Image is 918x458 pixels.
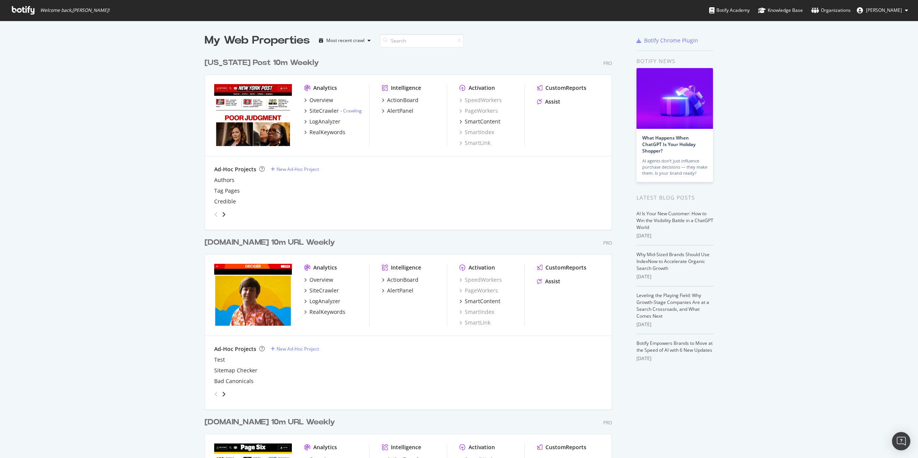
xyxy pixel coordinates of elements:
a: RealKeywords [304,128,345,136]
div: [US_STATE] Post 10m Weekly [205,57,319,68]
div: Botify news [636,57,713,65]
div: CustomReports [545,84,586,92]
div: Activation [469,264,495,271]
a: What Happens When ChatGPT Is Your Holiday Shopper? [642,135,695,154]
a: AlertPanel [382,287,413,294]
div: [DATE] [636,321,713,328]
a: Why Mid-Sized Brands Should Use IndexNow to Accelerate Organic Search Growth [636,251,710,271]
span: Brendan O'Connell [866,7,902,13]
div: Latest Blog Posts [636,193,713,202]
div: Assist [545,98,560,106]
div: Activation [469,84,495,92]
div: CustomReports [545,443,586,451]
a: CustomReports [537,264,586,271]
div: Intelligence [391,84,421,92]
div: angle-left [211,208,221,221]
a: Bad Canonicals [214,377,254,385]
div: Overview [309,96,333,104]
div: angle-right [221,211,226,218]
div: ActionBoard [387,96,418,104]
a: SmartLink [459,319,490,326]
button: Most recent crawl [316,34,374,47]
div: LogAnalyzer [309,118,340,125]
img: www.Nypost.com [214,84,292,146]
input: Search [380,34,464,47]
a: Overview [304,96,333,104]
a: CustomReports [537,443,586,451]
a: SmartIndex [459,308,494,316]
a: SmartContent [459,297,500,305]
div: SmartLink [459,139,490,147]
span: Welcome back, [PERSON_NAME] ! [40,7,109,13]
a: New Ad-Hoc Project [271,166,319,172]
a: SpeedWorkers [459,276,502,284]
div: SmartContent [465,118,500,125]
a: AlertPanel [382,107,413,115]
div: Pro [603,419,612,426]
a: RealKeywords [304,308,345,316]
div: AlertPanel [387,107,413,115]
div: Ad-Hoc Projects [214,345,256,353]
a: Tag Pages [214,187,240,195]
a: Leveling the Playing Field: Why Growth-Stage Companies Are at a Search Crossroads, and What Comes... [636,292,709,319]
div: - [340,107,362,114]
a: LogAnalyzer [304,297,340,305]
a: PageWorkers [459,287,498,294]
div: Pro [603,60,612,67]
a: Assist [537,278,560,285]
a: Crawling [343,107,362,114]
div: [DATE] [636,273,713,280]
div: SiteCrawler [309,107,339,115]
a: CustomReports [537,84,586,92]
div: angle-left [211,388,221,400]
div: Intelligence [391,443,421,451]
a: ActionBoard [382,96,418,104]
a: Sitemap Checker [214,367,257,374]
div: Most recent crawl [326,38,365,43]
a: Authors [214,176,234,184]
div: AI agents don’t just influence purchase decisions — they make them. Is your brand ready? [642,158,707,176]
div: [DATE] [636,355,713,362]
a: Credible [214,198,236,205]
a: PageWorkers [459,107,498,115]
div: RealKeywords [309,308,345,316]
a: SmartContent [459,118,500,125]
a: New Ad-Hoc Project [271,346,319,352]
div: Analytics [313,264,337,271]
div: Botify Academy [709,6,750,14]
a: SiteCrawler- Crawling [304,107,362,115]
a: SpeedWorkers [459,96,502,104]
div: angle-right [221,390,226,398]
div: Analytics [313,84,337,92]
img: www.Decider.com [214,264,292,326]
div: [DOMAIN_NAME] 10m URL Weekly [205,237,335,248]
div: RealKeywords [309,128,345,136]
div: Botify Chrome Plugin [644,37,698,44]
a: SmartIndex [459,128,494,136]
div: AlertPanel [387,287,413,294]
button: [PERSON_NAME] [851,4,914,16]
a: [US_STATE] Post 10m Weekly [205,57,322,68]
a: [DOMAIN_NAME] 10m URL Weekly [205,237,338,248]
div: Activation [469,443,495,451]
div: Organizations [811,6,851,14]
a: Botify Empowers Brands to Move at the Speed of AI with 6 New Updates [636,340,713,353]
a: Test [214,356,225,364]
a: LogAnalyzer [304,118,340,125]
a: Assist [537,98,560,106]
div: ActionBoard [387,276,418,284]
div: LogAnalyzer [309,297,340,305]
div: Assist [545,278,560,285]
div: Analytics [313,443,337,451]
a: ActionBoard [382,276,418,284]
